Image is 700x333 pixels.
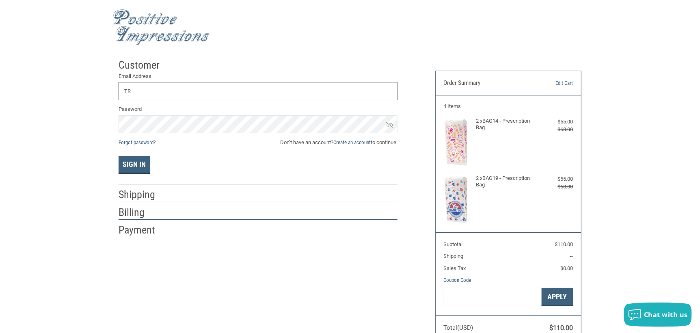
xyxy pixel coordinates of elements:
a: Edit Cart [531,79,573,87]
h3: 4 Items [444,103,573,110]
a: Create an account [333,139,371,145]
h2: Billing [119,206,166,219]
input: Gift Certificate or Coupon Code [444,288,542,306]
span: $110.00 [550,324,573,332]
h4: 2 x BAG14 - Prescription Bag [476,118,539,131]
label: Password [119,105,398,113]
div: $55.00 [541,175,573,183]
span: $0.00 [561,265,573,271]
span: Chat with us [644,310,688,319]
span: Sales Tax [444,265,466,271]
h4: 2 x BAG19 - Prescription Bag [476,175,539,188]
h3: Order Summary [444,79,532,87]
a: Coupon Code [444,277,471,283]
label: Email Address [119,72,398,80]
span: Shipping [444,253,464,259]
img: Positive Impressions [112,9,210,45]
span: $110.00 [555,241,573,247]
button: Apply [542,288,573,306]
button: Chat with us [624,303,692,327]
div: $68.00 [541,125,573,134]
div: $55.00 [541,118,573,126]
h2: Customer [119,58,166,72]
span: Don’t have an account? to continue. [280,138,398,147]
a: Forgot password? [119,139,156,145]
h2: Shipping [119,188,166,201]
h2: Payment [119,223,166,237]
span: Total (USD) [444,324,473,331]
button: Sign In [119,156,150,174]
span: Subtotal [444,241,463,247]
div: $68.00 [541,183,573,191]
span: -- [570,253,573,259]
